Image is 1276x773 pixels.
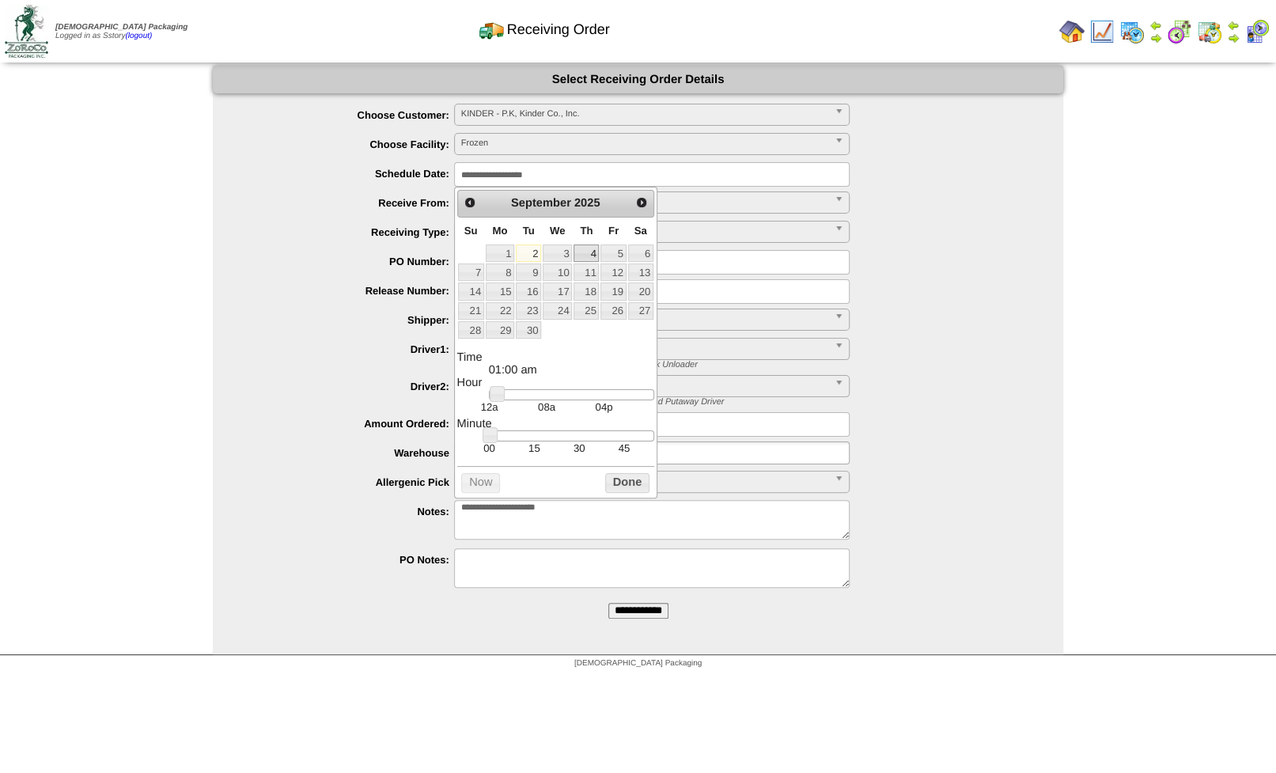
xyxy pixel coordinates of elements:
[512,441,557,455] td: 15
[507,21,610,38] span: Receiving Order
[574,244,599,262] a: 4
[523,225,535,237] span: Tuesday
[461,134,828,153] span: Frozen
[600,263,626,281] a: 12
[516,244,541,262] a: 2
[1167,19,1192,44] img: calendarblend.gif
[516,263,541,281] a: 9
[1059,19,1085,44] img: home.gif
[600,302,626,320] a: 26
[600,282,626,300] a: 19
[125,32,152,40] a: (logout)
[628,244,653,262] a: 6
[244,343,454,355] label: Driver1:
[628,282,653,300] a: 20
[464,225,478,237] span: Sunday
[635,196,648,209] span: Next
[492,225,507,237] span: Monday
[244,197,454,209] label: Receive From:
[486,282,514,300] a: 15
[213,66,1063,93] div: Select Receiving Order Details
[244,285,454,297] label: Release Number:
[630,192,651,213] a: Next
[1244,19,1270,44] img: calendarcustomer.gif
[244,226,454,238] label: Receiving Type:
[486,302,514,320] a: 22
[5,5,48,58] img: zoroco-logo-small.webp
[244,447,454,459] label: Warehouse
[516,321,541,339] a: 30
[461,473,500,493] button: Now
[479,17,504,42] img: truck2.gif
[458,282,484,300] a: 14
[244,256,454,267] label: PO Number:
[516,282,541,300] a: 16
[580,225,593,237] span: Thursday
[457,377,654,389] dt: Hour
[244,506,454,517] label: Notes:
[244,109,454,121] label: Choose Customer:
[458,302,484,320] a: 21
[575,400,632,414] td: 04p
[1149,32,1162,44] img: arrowright.gif
[486,263,514,281] a: 8
[518,400,575,414] td: 08a
[608,225,619,237] span: Friday
[244,418,454,430] label: Amount Ordered:
[628,263,653,281] a: 13
[574,302,599,320] a: 25
[458,321,484,339] a: 28
[55,23,187,40] span: Logged in as Sstory
[1197,19,1222,44] img: calendarinout.gif
[460,192,480,213] a: Prev
[486,244,514,262] a: 1
[543,302,572,320] a: 24
[244,314,454,326] label: Shipper:
[605,473,649,493] button: Done
[464,196,476,209] span: Prev
[457,351,654,364] dt: Time
[244,381,454,392] label: Driver2:
[511,197,571,210] span: September
[458,263,484,281] a: 7
[457,418,654,430] dt: Minute
[543,263,572,281] a: 10
[628,302,653,320] a: 27
[543,244,572,262] a: 3
[55,23,187,32] span: [DEMOGRAPHIC_DATA] Packaging
[550,225,566,237] span: Wednesday
[574,659,702,668] span: [DEMOGRAPHIC_DATA] Packaging
[460,400,517,414] td: 12a
[1149,19,1162,32] img: arrowleft.gif
[467,441,512,455] td: 00
[244,138,454,150] label: Choose Facility:
[634,225,647,237] span: Saturday
[600,244,626,262] a: 5
[1089,19,1115,44] img: line_graph.gif
[516,302,541,320] a: 23
[574,197,600,210] span: 2025
[244,476,454,488] label: Allergenic Pick
[543,282,572,300] a: 17
[244,554,454,566] label: PO Notes:
[442,397,1063,407] div: * Driver 2: Shipment Truck Loader OR Receiving Load Putaway Driver
[1227,32,1240,44] img: arrowright.gif
[1119,19,1145,44] img: calendarprod.gif
[486,321,514,339] a: 29
[461,104,828,123] span: KINDER - P.K, Kinder Co., Inc.
[557,441,602,455] td: 30
[489,364,654,377] dd: 01:00 am
[574,282,599,300] a: 18
[1227,19,1240,32] img: arrowleft.gif
[244,168,454,180] label: Schedule Date:
[442,360,1063,369] div: * Driver 1: Shipment Load Picker OR Receiving Truck Unloader
[574,263,599,281] a: 11
[602,441,647,455] td: 45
